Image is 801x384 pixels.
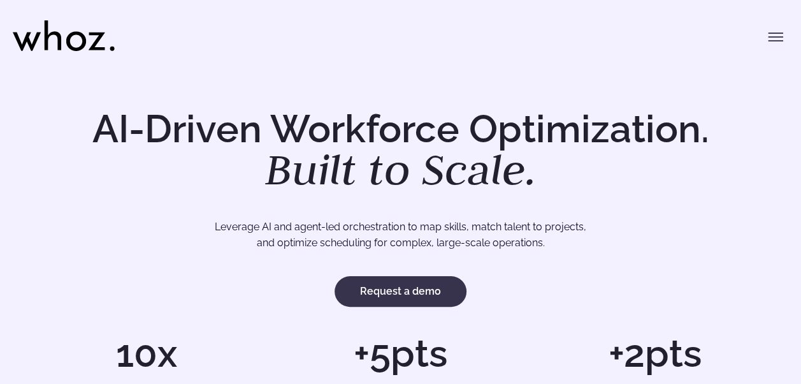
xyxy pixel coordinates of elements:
a: Request a demo [335,276,466,307]
em: Built to Scale. [265,141,537,197]
h1: 10x [25,334,267,373]
iframe: Chatbot [717,300,783,366]
button: Toggle menu [763,24,788,50]
h1: +5pts [280,334,521,373]
h1: +2pts [534,334,776,373]
h1: AI-Driven Workforce Optimization. [75,110,727,191]
p: Leverage AI and agent-led orchestration to map skills, match talent to projects, and optimize sch... [63,219,738,251]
